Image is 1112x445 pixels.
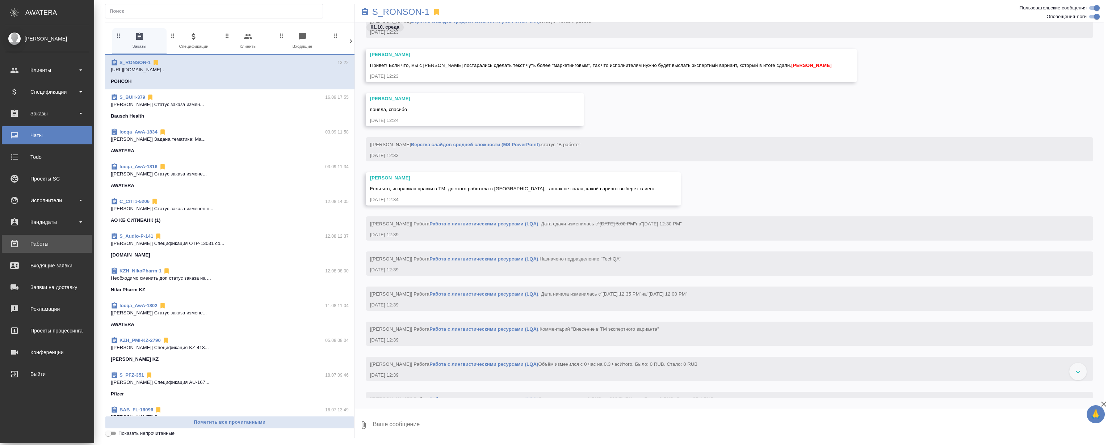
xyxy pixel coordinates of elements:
[111,217,160,224] p: АО КБ СИТИБАНК (1)
[370,186,656,191] span: Если что, исправила правки в ТМ: до этого работала в [GEOGRAPHIC_DATA], так как не знала, какой в...
[2,235,92,253] a: Работы
[118,430,175,437] span: Показать непрочитанные
[110,6,323,16] input: Поиск
[111,66,349,73] p: [URL][DOMAIN_NAME]..
[325,267,349,275] p: 12.08 08:00
[370,361,698,367] span: [[PERSON_NAME]] Работа Объём изменился с 0 час на 0.3 час
[169,32,176,39] svg: Зажми и перетащи, чтобы поменять порядок вкладок
[5,325,89,336] div: Проекты процессинга
[325,198,349,205] p: 12.08 14:05
[119,407,153,412] a: BAB_FL-16096
[371,24,399,31] p: 01.10, среда
[601,291,641,297] span: "[DATE] 12:35 PM"
[5,282,89,293] div: Заявки на доставку
[325,302,349,309] p: 11.08 11:04
[115,32,164,50] span: Заказы
[2,257,92,275] a: Входящие заявки
[152,59,159,66] svg: Отписаться
[111,414,349,421] p: [[PERSON_NAME]] Статус заказа изм...
[119,199,150,204] a: C_CITI1-5206
[111,136,349,143] p: [[PERSON_NAME]] Задана тематика: Ма...
[370,51,832,58] div: [PERSON_NAME]
[105,55,354,89] div: S_RONSON-113:22[URL][DOMAIN_NAME]..РОНСОН
[337,59,349,66] p: 13:22
[105,159,354,194] div: locqa_AwA-181603.09 11:34[[PERSON_NAME]] Статус заказа измене...AWATERA
[429,397,538,402] a: Работа с лингвистическими ресурсами (LQA)
[25,5,94,20] div: AWATERA
[370,231,1068,238] div: [DATE] 12:39
[5,304,89,314] div: Рекламации
[5,347,89,358] div: Конференции
[5,65,89,76] div: Клиенты
[647,291,687,297] span: "[DATE] 12:00 PM"
[5,86,89,97] div: Спецификации
[641,221,682,226] span: "[DATE] 12:30 PM"
[105,89,354,124] div: S_BUH-37916.09 17:55[[PERSON_NAME]] Статус заказа измен...Bausch Health
[370,117,559,124] div: [DATE] 12:24
[5,238,89,249] div: Работы
[105,332,354,367] div: KZH_PMI-KZ-279005.08 08:04[[PERSON_NAME]] Спецификация KZ-418...[PERSON_NAME] KZ
[5,35,89,43] div: [PERSON_NAME]
[119,60,151,65] a: S_RONSON-1
[278,32,285,39] svg: Зажми и перетащи, чтобы поменять порядок вкладок
[2,170,92,188] a: Проекты SC
[2,343,92,361] a: Конференции
[791,63,831,68] span: [PERSON_NAME]
[5,260,89,271] div: Входящие заявки
[2,365,92,383] a: Выйти
[109,418,351,427] span: Пометить все прочитанными
[429,256,538,262] a: Работа с лингвистическими ресурсами (LQA)
[370,196,656,203] div: [DATE] 12:34
[370,256,621,262] span: [[PERSON_NAME]] Работа .
[111,321,134,328] p: AWATERA
[111,251,150,259] p: [DOMAIN_NAME]
[111,205,349,212] p: [[PERSON_NAME]] Статус заказа изменен н...
[119,338,161,343] a: KZH_PMI-KZ-2790
[1019,4,1087,12] span: Пользовательские сообщения
[147,94,154,101] svg: Отписаться
[325,163,349,170] p: 03.09 11:34
[332,32,339,39] svg: Зажми и перетащи, чтобы поменять порядок вкладок
[151,198,158,205] svg: Отписаться
[372,8,429,16] a: S_RONSON-1
[5,195,89,206] div: Исполнители
[111,379,349,386] p: [[PERSON_NAME]] Спецификация AU-167...
[105,416,354,429] button: Пометить все прочитанными
[111,275,349,282] p: Необходимо сменить доп статус заказа на ...
[119,94,145,100] a: S_BUH-379
[1090,407,1102,422] span: 🙏
[155,233,162,240] svg: Отписаться
[370,152,1068,159] div: [DATE] 12:33
[162,337,169,344] svg: Отписаться
[111,113,144,120] p: Bausch Health
[370,372,1068,379] div: [DATE] 12:39
[159,163,166,170] svg: Отписаться
[159,128,166,136] svg: Отписаться
[224,32,272,50] span: Клиенты
[332,32,381,50] span: Тендеры
[5,108,89,119] div: Заказы
[370,301,1068,309] div: [DATE] 12:39
[325,337,349,344] p: 05.08 08:04
[105,402,354,437] div: BAB_FL-1609616.07 13:49[[PERSON_NAME]] Статус заказа изм...Физическое лицо ([PERSON_NAME])
[169,32,218,50] span: Спецификации
[119,268,161,274] a: KZH_NikoPharm-1
[159,302,166,309] svg: Отписаться
[370,174,656,182] div: [PERSON_NAME]
[540,256,621,262] span: Назначено подразделение "TechQA"
[370,291,688,297] span: [[PERSON_NAME]] Работа . Дата начала изменилась с на
[163,267,170,275] svg: Отписаться
[370,221,682,226] span: [[PERSON_NAME]] Работа . Дата сдачи изменилась с на
[370,142,580,147] span: [[PERSON_NAME] .
[111,286,145,293] p: Niko Pharm KZ
[119,372,144,378] a: S_PFZ-351
[370,107,407,112] span: поняла, спасибо
[5,152,89,162] div: Todo
[111,101,349,108] p: [[PERSON_NAME]] Статус заказа измен...
[111,170,349,178] p: [[PERSON_NAME]] Статус заказа измене...
[119,129,158,135] a: locqa_AwA-1834
[429,291,538,297] a: Работа с лингвистическими ресурсами (LQA)
[541,142,580,147] span: статус "В работе"
[370,73,832,80] div: [DATE] 12:23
